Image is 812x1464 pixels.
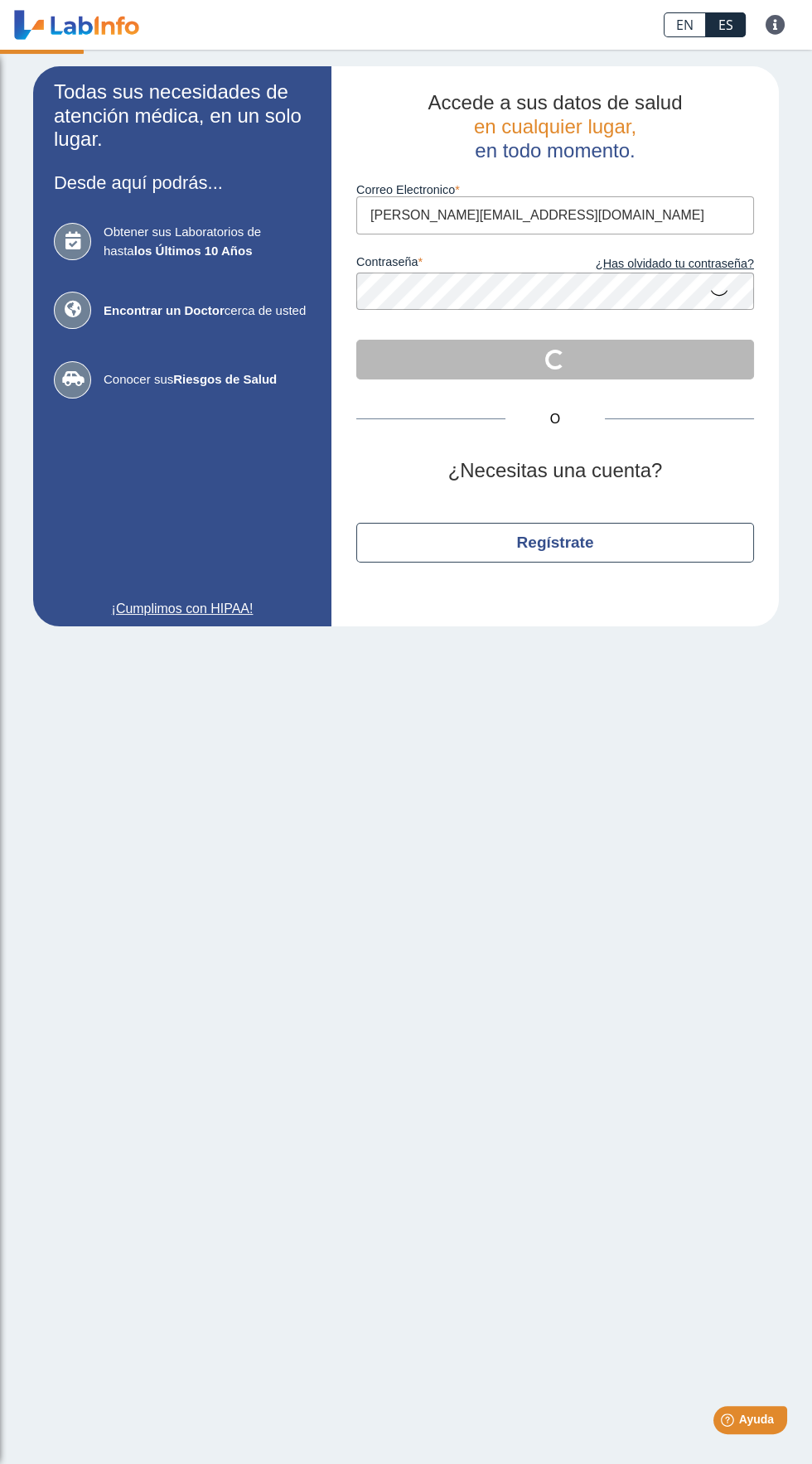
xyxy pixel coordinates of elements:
span: Obtener sus Laboratorios de hasta [104,223,311,260]
button: Regístrate [356,523,754,563]
a: ¡Cumplimos con HIPAA! [54,599,311,619]
b: Riesgos de Salud [173,372,277,386]
a: ES [706,12,746,37]
iframe: Help widget launcher [665,1399,794,1446]
a: ¿Has olvidado tu contraseña? [555,255,754,273]
h2: Todas sus necesidades de atención médica, en un solo lugar. [54,80,311,152]
b: los Últimos 10 Años [134,244,253,258]
span: Accede a sus datos de salud [428,91,683,114]
a: EN [664,12,706,37]
span: en todo momento. [475,139,635,162]
h2: ¿Necesitas una cuenta? [356,459,754,483]
b: Encontrar un Doctor [104,303,225,317]
span: cerca de usted [104,302,311,321]
label: Correo Electronico [356,183,754,196]
span: O [505,409,605,429]
span: en cualquier lugar, [474,115,636,138]
span: Conocer sus [104,370,311,389]
h3: Desde aquí podrás... [54,172,311,193]
label: contraseña [356,255,555,273]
